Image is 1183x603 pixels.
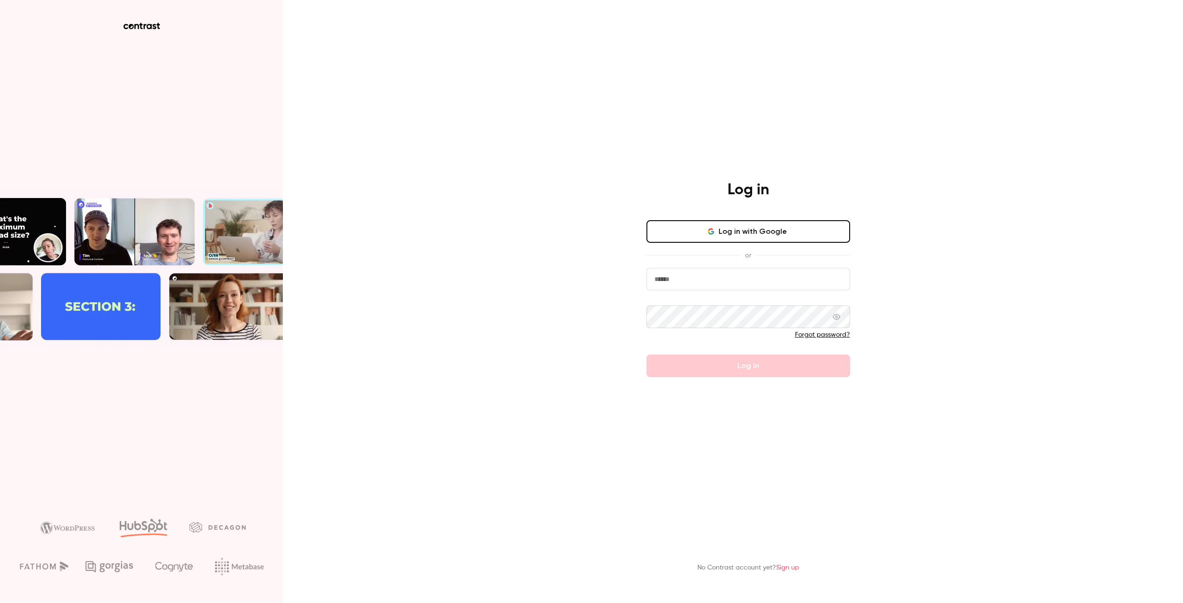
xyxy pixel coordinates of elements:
h4: Log in [728,181,769,199]
a: Forgot password? [795,331,850,338]
button: Log in with Google [646,220,850,243]
p: No Contrast account yet? [697,563,799,573]
span: or [740,250,756,260]
img: decagon [189,522,246,532]
a: Sign up [776,564,799,571]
